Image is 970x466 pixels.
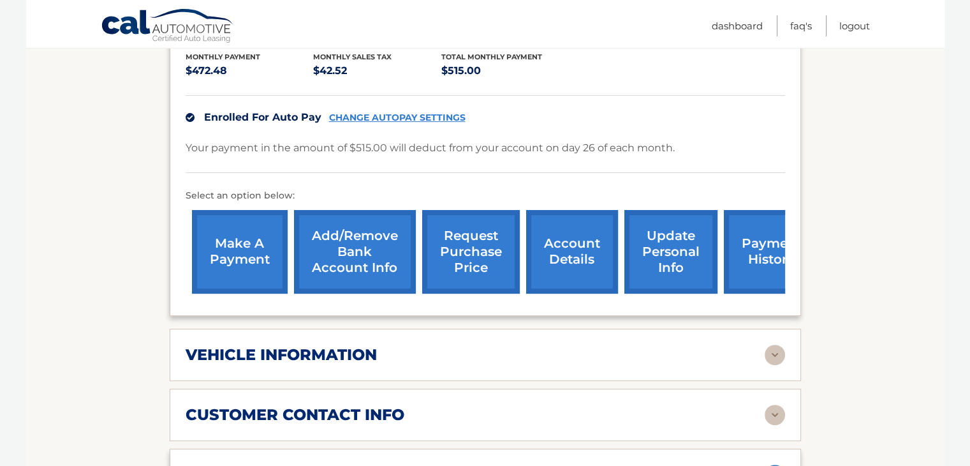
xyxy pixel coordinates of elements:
a: Cal Automotive [101,8,235,45]
a: CHANGE AUTOPAY SETTINGS [329,112,466,123]
span: Enrolled For Auto Pay [204,111,321,123]
p: $42.52 [313,62,441,80]
a: account details [526,210,618,294]
p: Your payment in the amount of $515.00 will deduct from your account on day 26 of each month. [186,139,675,157]
img: accordion-rest.svg [765,405,785,425]
img: accordion-rest.svg [765,345,785,365]
a: payment history [724,210,819,294]
a: make a payment [192,210,288,294]
h2: customer contact info [186,405,404,425]
p: Select an option below: [186,188,785,204]
a: FAQ's [790,15,812,36]
a: Dashboard [712,15,763,36]
a: Logout [839,15,870,36]
span: Total Monthly Payment [441,52,542,61]
span: Monthly sales Tax [313,52,392,61]
img: check.svg [186,113,195,122]
p: $472.48 [186,62,314,80]
h2: vehicle information [186,345,377,365]
a: Add/Remove bank account info [294,210,416,294]
span: Monthly Payment [186,52,260,61]
p: $515.00 [441,62,570,80]
a: update personal info [624,210,717,294]
a: request purchase price [422,210,520,294]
